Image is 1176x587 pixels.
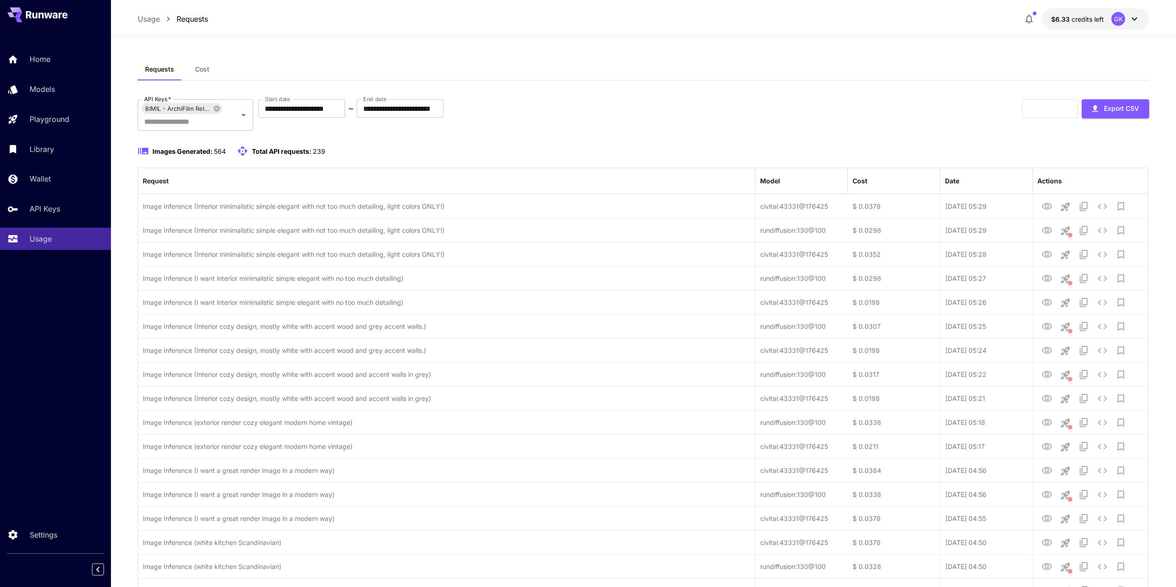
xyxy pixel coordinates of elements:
[141,103,215,114] span: BIMIL - ArchiFilm Release
[138,13,208,24] nav: breadcrumb
[144,95,171,103] label: API Keys
[214,147,226,155] span: 564
[30,114,69,125] p: Playground
[30,529,57,540] p: Settings
[145,65,174,73] span: Requests
[1082,99,1149,118] button: Export CSV
[313,147,325,155] span: 239
[1042,8,1149,30] button: $6.33052GK
[237,109,250,121] button: Open
[760,177,780,185] div: Model
[138,13,160,24] a: Usage
[30,233,52,244] p: Usage
[30,84,55,95] p: Models
[1051,14,1104,24] div: $6.33052
[1051,15,1072,23] span: $6.33
[945,177,959,185] div: Date
[195,65,209,73] span: Cost
[152,147,213,155] span: Images Generated:
[30,203,60,214] p: API Keys
[1072,15,1104,23] span: credits left
[853,177,867,185] div: Cost
[265,95,290,103] label: Start date
[30,173,51,184] p: Wallet
[177,13,208,24] a: Requests
[252,147,311,155] span: Total API requests:
[363,95,386,103] label: End date
[141,103,222,114] div: BIMIL - ArchiFilm Release
[143,177,169,185] div: Request
[99,561,111,578] div: Collapse sidebar
[30,144,54,155] p: Library
[348,103,353,114] p: ~
[92,563,104,575] button: Collapse sidebar
[1037,177,1062,185] div: Actions
[30,54,50,65] p: Home
[1111,12,1125,26] div: GK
